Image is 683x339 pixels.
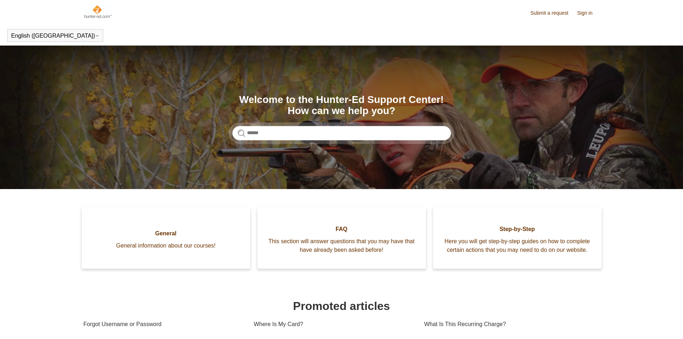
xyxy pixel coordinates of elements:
[232,94,451,117] h1: Welcome to the Hunter-Ed Support Center! How can we help you?
[444,237,591,254] span: Here you will get step-by-step guides on how to complete certain actions that you may need to do ...
[268,225,415,234] span: FAQ
[444,225,591,234] span: Step-by-Step
[433,207,602,269] a: Step-by-Step Here you will get step-by-step guides on how to complete certain actions that you ma...
[232,126,451,140] input: Search
[577,9,600,17] a: Sign in
[530,9,575,17] a: Submit a request
[93,229,239,238] span: General
[268,237,415,254] span: This section will answer questions that you may have that have already been asked before!
[93,241,239,250] span: General information about our courses!
[82,207,250,269] a: General General information about our courses!
[254,315,413,334] a: Where Is My Card?
[84,4,113,19] img: Hunter-Ed Help Center home page
[257,207,426,269] a: FAQ This section will answer questions that you may have that have already been asked before!
[11,33,99,39] button: English ([GEOGRAPHIC_DATA])
[84,297,600,315] h1: Promoted articles
[84,315,243,334] a: Forgot Username or Password
[424,315,594,334] a: What Is This Recurring Charge?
